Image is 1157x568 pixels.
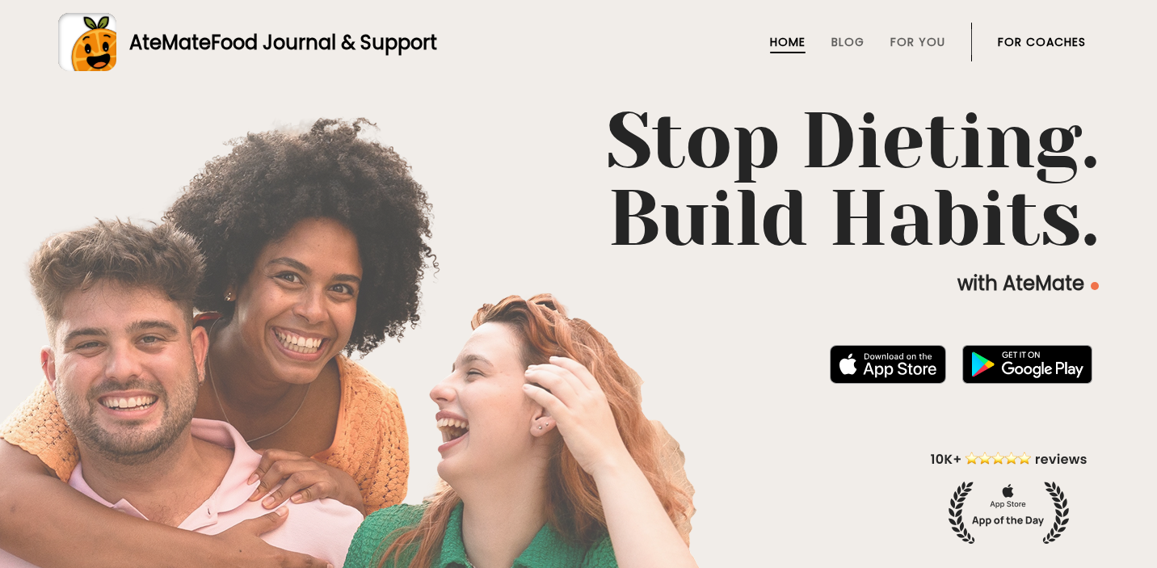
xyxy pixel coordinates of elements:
[58,13,1099,71] a: AteMateFood Journal & Support
[58,271,1099,297] p: with AteMate
[58,103,1099,258] h1: Stop Dieting. Build Habits.
[211,29,437,56] span: Food Journal & Support
[919,449,1099,544] img: home-hero-appoftheday.png
[770,36,806,48] a: Home
[831,36,865,48] a: Blog
[116,28,437,57] div: AteMate
[998,36,1086,48] a: For Coaches
[890,36,945,48] a: For You
[830,345,946,384] img: badge-download-apple.svg
[962,345,1092,384] img: badge-download-google.png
